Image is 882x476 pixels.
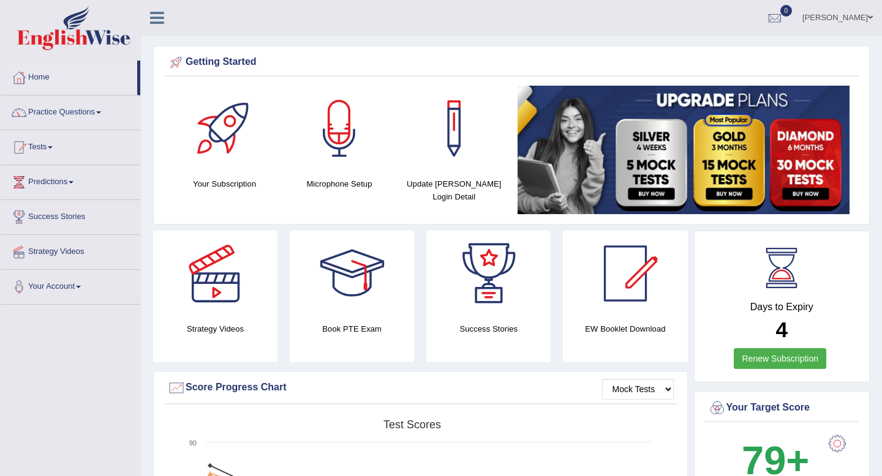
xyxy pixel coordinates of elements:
[1,95,140,126] a: Practice Questions
[1,61,137,91] a: Home
[1,270,140,300] a: Your Account
[518,86,850,214] img: small5.jpg
[167,379,674,397] div: Score Progress Chart
[734,348,826,369] a: Renew Subscription
[153,322,277,335] h4: Strategy Videos
[288,177,390,190] h4: Microphone Setup
[1,200,140,231] a: Success Stories
[563,322,687,335] h4: EW Booklet Download
[780,5,793,17] span: 0
[1,130,140,161] a: Tests
[1,165,140,196] a: Predictions
[173,177,276,190] h4: Your Subscription
[403,177,505,203] h4: Update [PERSON_NAME] Login Detail
[290,322,414,335] h4: Book PTE Exam
[708,399,856,417] div: Your Target Score
[1,235,140,266] a: Strategy Videos
[426,322,551,335] h4: Success Stories
[708,302,856,313] h4: Days to Expiry
[167,53,856,72] div: Getting Started
[383,418,441,431] tspan: Test scores
[776,318,788,341] b: 4
[189,439,197,447] text: 90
